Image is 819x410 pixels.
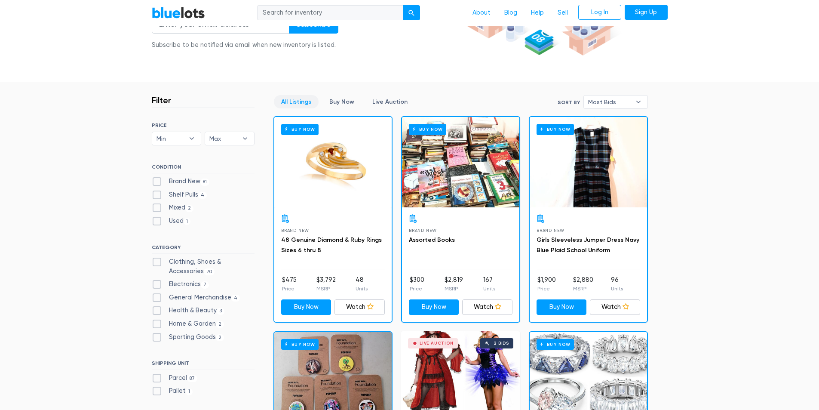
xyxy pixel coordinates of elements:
label: General Merchandise [152,293,240,302]
label: Sort By [558,99,580,106]
a: Assorted Books [409,236,455,244]
li: $3,792 [316,275,336,293]
li: $300 [410,275,424,293]
h6: SHIPPING UNIT [152,360,255,370]
p: Price [282,285,297,293]
li: $1,900 [537,275,556,293]
span: 2 [185,205,194,212]
a: Sell [551,5,575,21]
b: ▾ [629,96,647,108]
p: MSRP [445,285,463,293]
div: 2 bids [494,341,509,345]
span: 7 [201,281,209,288]
label: Clothing, Shoes & Accessories [152,257,255,276]
label: Home & Garden [152,319,224,329]
li: 167 [483,275,495,293]
span: 87 [187,375,198,382]
h6: CATEGORY [152,244,255,254]
span: 1 [186,388,193,395]
p: Price [410,285,424,293]
b: ▾ [183,132,201,145]
h6: CONDITION [152,164,255,173]
label: Electronics [152,280,209,289]
p: Units [611,285,623,293]
a: Log In [578,5,621,20]
input: Search for inventory [257,5,403,21]
span: 2 [216,321,224,328]
span: Brand New [537,228,564,233]
span: 2 [216,334,224,341]
p: MSRP [573,285,593,293]
label: Sporting Goods [152,333,224,342]
label: Used [152,216,191,226]
div: Subscribe to be notified via email when new inventory is listed. [152,40,338,50]
a: Watch [334,299,385,315]
span: Most Bids [588,96,631,108]
li: 96 [611,275,623,293]
a: Sign Up [625,5,668,20]
a: Watch [462,299,512,315]
a: BlueLots [152,6,205,19]
label: Pallet [152,386,193,396]
span: 70 [204,268,215,275]
h3: Filter [152,95,171,105]
span: 81 [200,179,210,185]
div: Live Auction [420,341,454,345]
a: Live Auction [365,95,415,108]
li: $2,819 [445,275,463,293]
a: Buy Now [274,117,392,207]
a: Buy Now [409,299,459,315]
a: All Listings [274,95,319,108]
a: 48 Genuine Diamond & Ruby Rings Sizes 6 thru 8 [281,236,382,254]
span: 1 [184,218,191,225]
a: Help [524,5,551,21]
span: 3 [217,308,225,315]
label: Shelf Pulls [152,190,207,200]
p: Units [483,285,495,293]
h6: Buy Now [281,339,319,350]
label: Brand New [152,177,210,186]
p: Price [537,285,556,293]
label: Parcel [152,373,198,383]
span: Brand New [281,228,309,233]
label: Health & Beauty [152,306,225,315]
span: Max [209,132,238,145]
li: $475 [282,275,297,293]
span: Brand New [409,228,437,233]
li: $2,880 [573,275,593,293]
a: Buy Now [322,95,362,108]
label: Mixed [152,203,194,213]
a: About [466,5,497,21]
a: Watch [590,299,640,315]
a: Buy Now [402,117,519,207]
span: 4 [198,192,207,199]
h6: Buy Now [409,124,446,135]
b: ▾ [236,132,254,145]
a: Buy Now [530,117,647,207]
span: Min [156,132,185,145]
span: 4 [231,295,240,302]
p: MSRP [316,285,336,293]
a: Buy Now [537,299,587,315]
a: Blog [497,5,524,21]
p: Units [356,285,368,293]
a: Girls Sleeveless Jumper Dress Navy Blue Plaid School Uniform [537,236,639,254]
h6: Buy Now [537,339,574,350]
li: 48 [356,275,368,293]
a: Buy Now [281,299,331,315]
h6: Buy Now [537,124,574,135]
h6: PRICE [152,122,255,128]
h6: Buy Now [281,124,319,135]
